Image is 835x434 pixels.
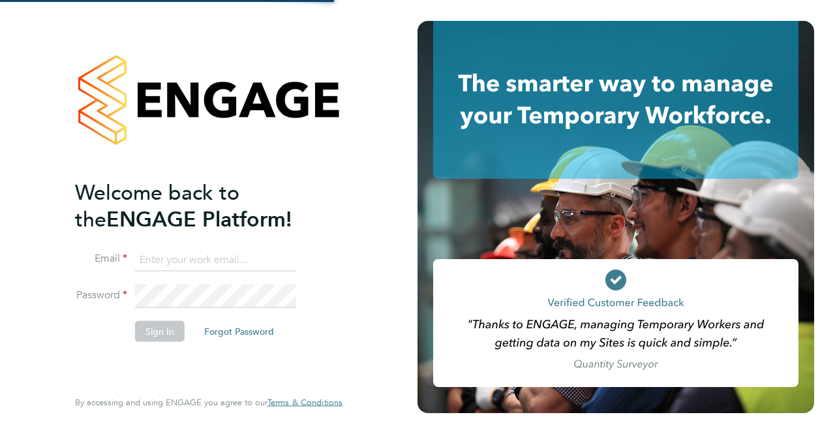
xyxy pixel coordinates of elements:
[194,321,284,342] button: Forgot Password
[75,179,239,232] span: Welcome back to the
[135,248,296,271] input: Enter your work email...
[135,321,185,342] button: Sign In
[75,179,329,232] h2: ENGAGE Platform!
[75,252,127,266] label: Email
[75,397,342,408] span: By accessing and using ENGAGE you agree to our
[267,397,342,408] a: Terms & Conditions
[75,288,127,302] label: Password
